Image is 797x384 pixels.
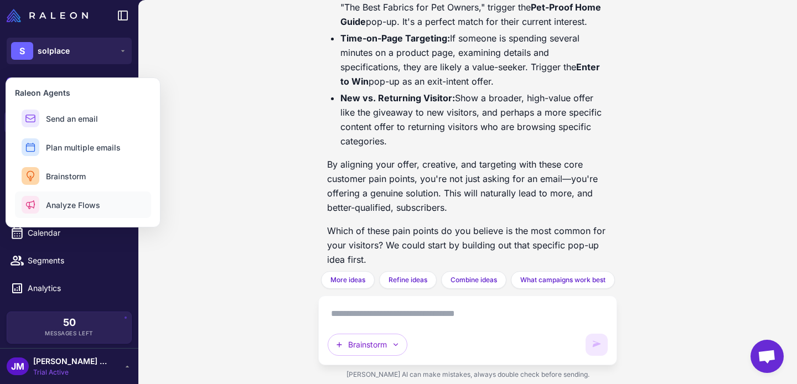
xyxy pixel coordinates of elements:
li: Show a broader, high-value offer like the giveaway to new visitors, and perhaps a more specific c... [340,91,608,148]
span: Analyze Flows [46,199,100,211]
p: Which of these pain points do you believe is the most common for your visitors? We could start by... [327,224,608,267]
span: Trial Active [33,367,111,377]
span: Combine ideas [451,275,497,285]
button: Plan multiple emails [15,134,151,160]
button: What campaigns work best [511,271,615,289]
button: Refine ideas [379,271,437,289]
span: Send an email [46,113,98,124]
span: Segments [28,255,125,267]
span: 50 [63,318,76,328]
span: Brainstorm [46,170,86,182]
strong: Enter to Win [340,61,600,87]
button: Combine ideas [441,271,506,289]
div: JM [7,357,29,375]
a: Integrations [4,304,134,328]
a: Knowledge [4,138,134,162]
span: Analytics [28,282,125,294]
span: Messages Left [45,329,94,338]
a: Chats [4,111,134,134]
span: Calendar [28,227,125,239]
span: Refine ideas [389,275,427,285]
span: What campaigns work best [520,275,605,285]
h3: Raleon Agents [15,87,151,98]
span: More ideas [330,275,365,285]
li: If someone is spending several minutes on a product page, examining details and specifications, t... [340,31,608,89]
button: Analyze Flows [15,191,151,218]
div: [PERSON_NAME] AI can make mistakes, always double check before sending. [318,365,617,384]
button: Send an email [15,105,151,132]
p: By aligning your offer, creative, and targeting with these core customer pain points, you're not ... [327,157,608,215]
a: Campaigns [4,194,134,217]
a: Email Design [4,166,134,189]
a: Analytics [4,277,134,300]
button: Ssolplace [7,38,132,64]
span: Plan multiple emails [46,142,121,153]
button: Brainstorm [15,163,151,189]
strong: Pet-Proof Home Guide [340,2,601,27]
a: Raleon Logo [7,9,92,22]
span: solplace [38,45,70,57]
button: More ideas [321,271,375,289]
div: S [11,42,33,60]
strong: Time-on-Page Targeting: [340,33,450,44]
span: [PERSON_NAME] Claufer [PERSON_NAME] [33,355,111,367]
a: Segments [4,249,134,272]
strong: New vs. Returning Visitor: [340,92,455,103]
img: Raleon Logo [7,9,88,22]
div: Open chat [751,340,784,373]
span: Integrations [28,310,125,322]
button: Brainstorm [328,334,407,356]
a: Calendar [4,221,134,245]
